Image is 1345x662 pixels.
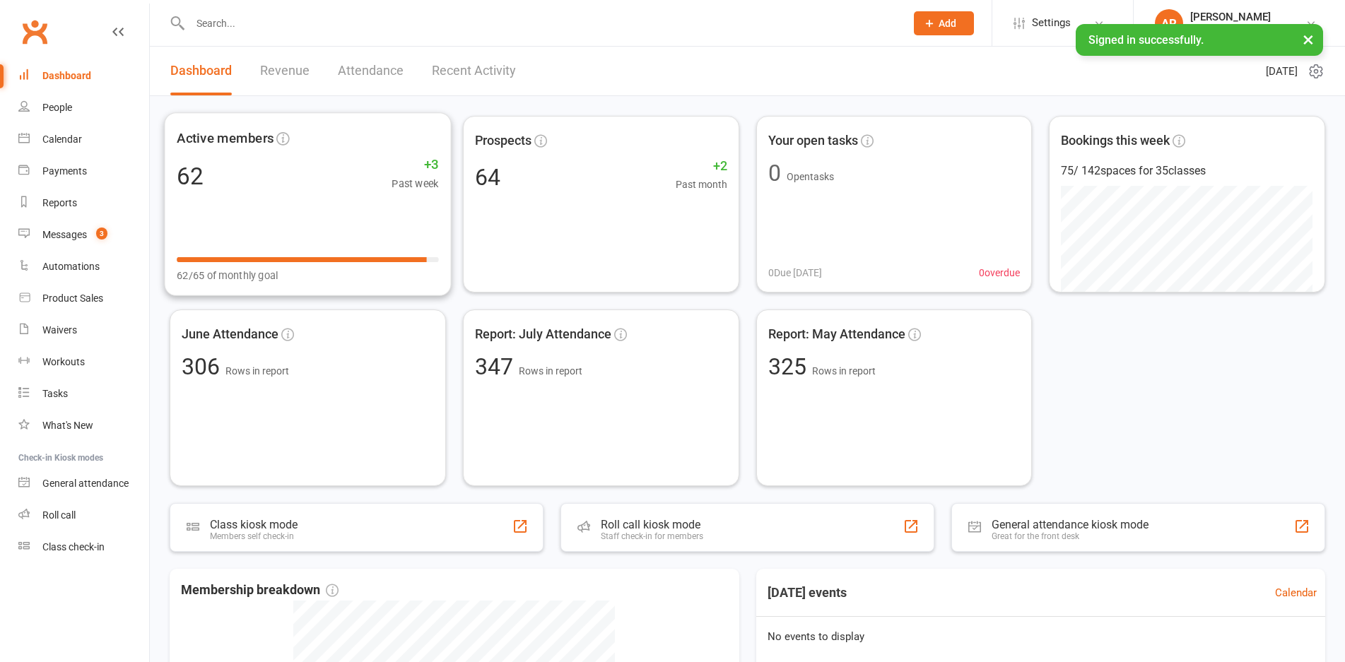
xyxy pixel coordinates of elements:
[768,265,822,280] span: 0 Due [DATE]
[177,164,203,187] div: 62
[42,541,105,552] div: Class check-in
[42,197,77,208] div: Reports
[260,47,310,95] a: Revenue
[519,365,582,377] span: Rows in report
[182,353,225,380] span: 306
[392,154,438,175] span: +3
[787,171,834,182] span: Open tasks
[42,229,87,240] div: Messages
[18,251,149,283] a: Automations
[18,60,149,92] a: Dashboard
[1275,584,1317,601] a: Calendar
[676,177,727,192] span: Past month
[42,509,76,521] div: Roll call
[1266,63,1298,80] span: [DATE]
[751,617,1332,656] div: No events to display
[42,165,87,177] div: Payments
[18,155,149,187] a: Payments
[601,518,703,531] div: Roll call kiosk mode
[18,187,149,219] a: Reports
[177,128,274,149] span: Active members
[177,267,278,283] span: 62/65 of monthly goal
[676,156,727,177] span: +2
[1061,162,1313,180] div: 75 / 142 spaces for 35 classes
[601,531,703,541] div: Staff check-in for members
[1190,11,1271,23] div: [PERSON_NAME]
[210,518,298,531] div: Class kiosk mode
[42,261,100,272] div: Automations
[42,102,72,113] div: People
[392,175,438,191] span: Past week
[42,292,103,304] div: Product Sales
[42,356,85,367] div: Workouts
[42,134,82,145] div: Calendar
[914,11,974,35] button: Add
[475,324,611,345] span: Report: July Attendance
[18,124,149,155] a: Calendar
[979,265,1020,280] span: 0 overdue
[210,531,298,541] div: Members self check-in
[186,13,895,33] input: Search...
[992,531,1149,541] div: Great for the front desk
[939,18,956,29] span: Add
[170,47,232,95] a: Dashboard
[1088,33,1204,47] span: Signed in successfully.
[42,420,93,431] div: What's New
[1190,23,1271,36] div: The Weight Rm
[18,346,149,378] a: Workouts
[768,131,858,151] span: Your open tasks
[1032,7,1071,39] span: Settings
[475,353,519,380] span: 347
[18,378,149,410] a: Tasks
[1155,9,1183,37] div: AR
[42,388,68,399] div: Tasks
[96,227,107,240] span: 3
[18,410,149,442] a: What's New
[18,500,149,531] a: Roll call
[1296,24,1321,54] button: ×
[18,219,149,251] a: Messages 3
[992,518,1149,531] div: General attendance kiosk mode
[432,47,516,95] a: Recent Activity
[18,468,149,500] a: General attendance kiosk mode
[42,324,77,336] div: Waivers
[812,365,876,377] span: Rows in report
[756,580,858,605] h3: [DATE] events
[182,324,278,345] span: June Attendance
[225,365,289,377] span: Rows in report
[17,14,52,49] a: Clubworx
[475,166,500,189] div: 64
[768,162,781,184] div: 0
[18,92,149,124] a: People
[1061,131,1170,151] span: Bookings this week
[181,580,339,601] span: Membership breakdown
[18,531,149,563] a: Class kiosk mode
[768,324,905,345] span: Report: May Attendance
[768,353,812,380] span: 325
[18,314,149,346] a: Waivers
[42,478,129,489] div: General attendance
[338,47,404,95] a: Attendance
[475,131,531,151] span: Prospects
[42,70,91,81] div: Dashboard
[18,283,149,314] a: Product Sales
